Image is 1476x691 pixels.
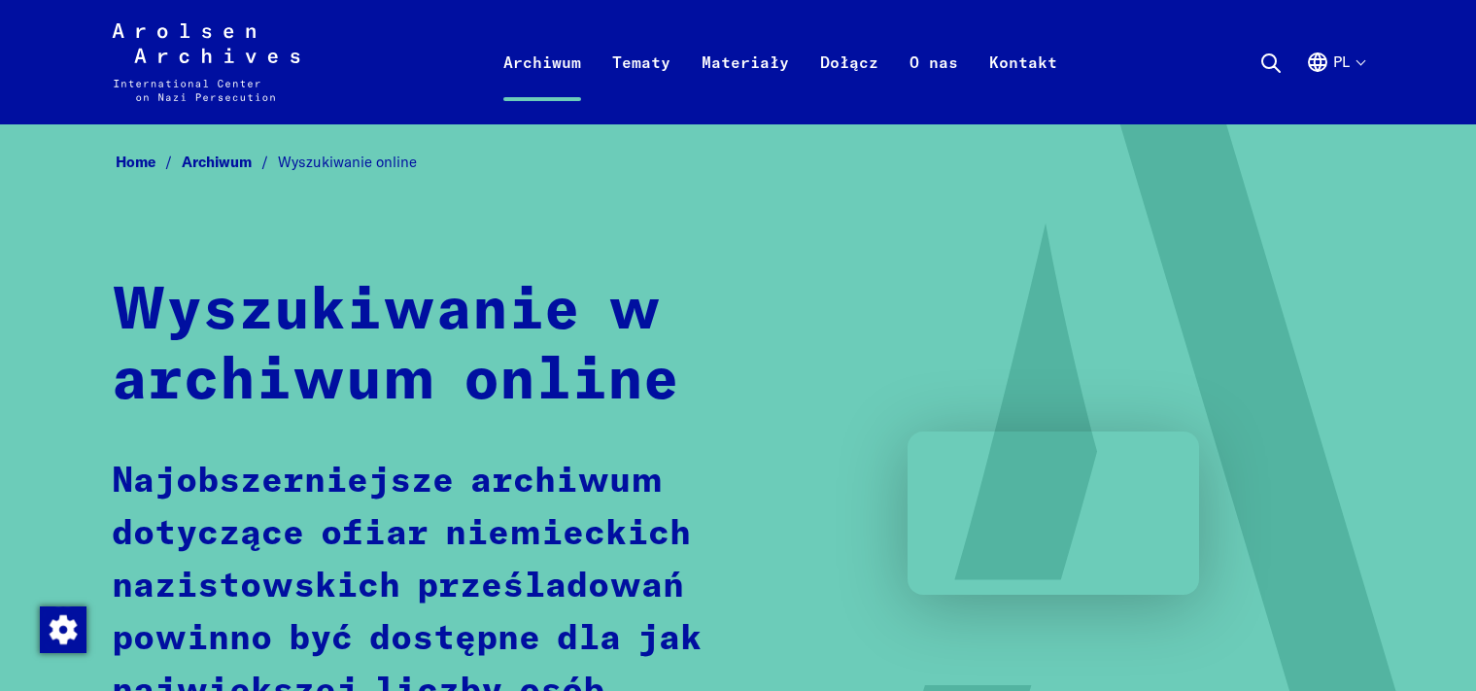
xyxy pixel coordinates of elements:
[894,47,974,124] a: O nas
[597,47,686,124] a: Tematy
[112,283,679,411] strong: Wyszukiwanie w archiwum online
[112,148,1363,178] nav: Breadcrumb
[116,153,182,171] a: Home
[488,47,597,124] a: Archiwum
[182,153,278,171] a: Archiwum
[1306,51,1364,121] button: Polski, wybór języka
[805,47,894,124] a: Dołącz
[488,23,1073,101] nav: Podstawowy
[278,153,417,171] span: Wyszukiwanie online
[686,47,805,124] a: Materiały
[974,47,1073,124] a: Kontakt
[39,605,86,652] div: Zmienić zgodę
[40,606,86,653] img: Zmienić zgodę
